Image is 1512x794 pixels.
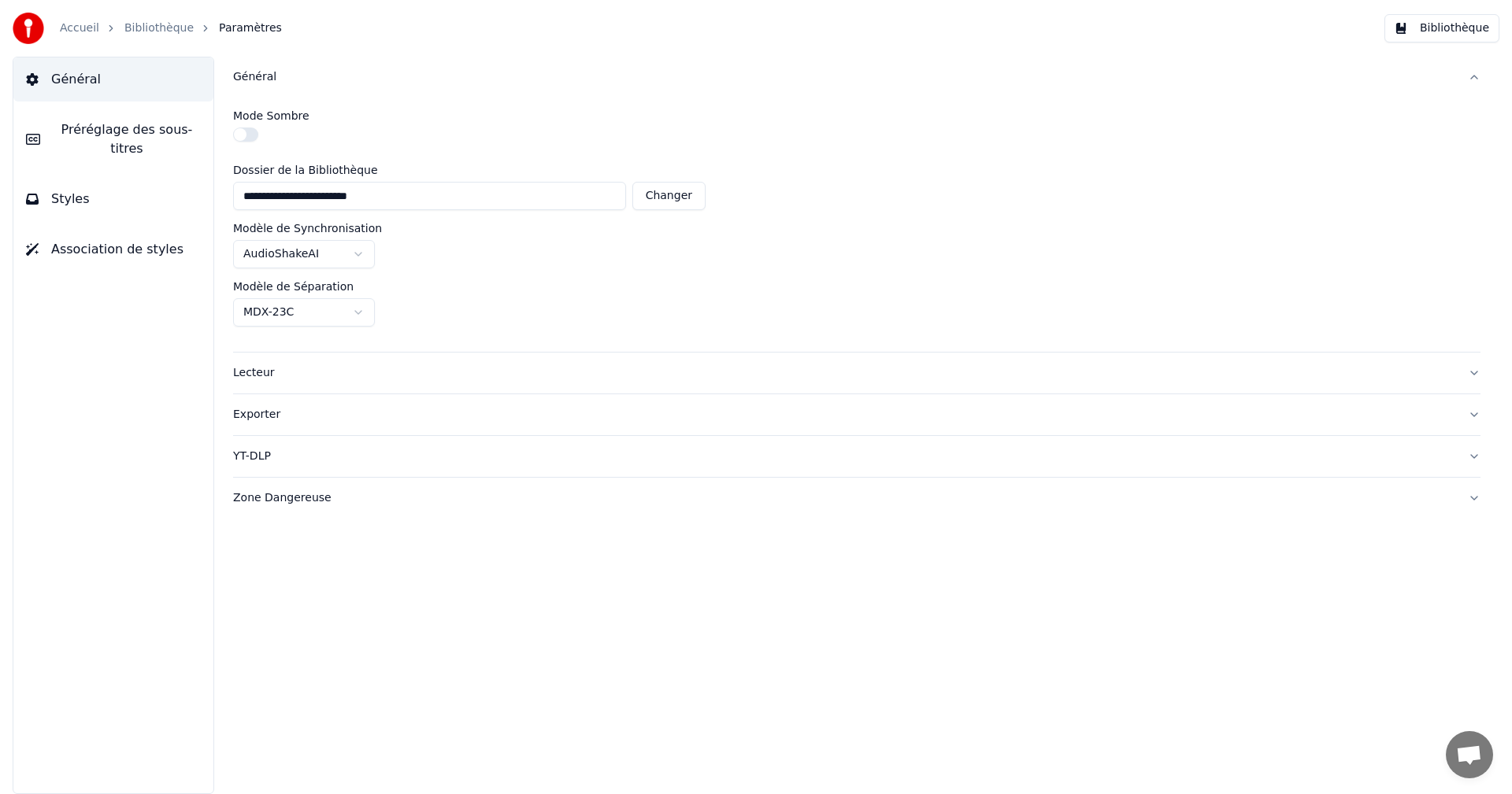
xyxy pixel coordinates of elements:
div: Lecteur [233,365,1455,381]
button: Bibliothèque [1384,14,1499,42]
div: Général [233,98,1480,352]
button: Association de styles [13,227,213,271]
div: Général [233,69,1455,85]
label: Dossier de la Bibliothèque [233,164,706,175]
a: Accueil [60,20,99,36]
span: Styles [51,190,90,209]
label: Modèle de Séparation [233,281,354,292]
button: Changer [632,182,706,210]
button: Général [13,57,213,102]
div: Ouvrir le chat [1446,731,1493,778]
nav: breadcrumb [60,20,282,36]
button: Exporter [233,394,1480,435]
label: Mode Sombre [233,110,309,121]
span: Général [51,70,101,89]
button: Lecteur [233,353,1480,393]
img: youka [13,13,44,44]
button: YT-DLP [233,436,1480,477]
button: Zone Dangereuse [233,478,1480,519]
span: Paramètres [219,20,282,36]
label: Modèle de Synchronisation [233,223,382,234]
div: YT-DLP [233,449,1455,464]
div: Zone Dangereuse [233,490,1455,506]
span: Préréglage des sous-titres [53,120,201,158]
button: Préréglage des sous-titres [13,108,213,171]
div: Exporter [233,407,1455,423]
button: Styles [13,177,213,221]
a: Bibliothèque [124,20,194,36]
button: Général [233,57,1480,98]
span: Association de styles [51,240,183,259]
